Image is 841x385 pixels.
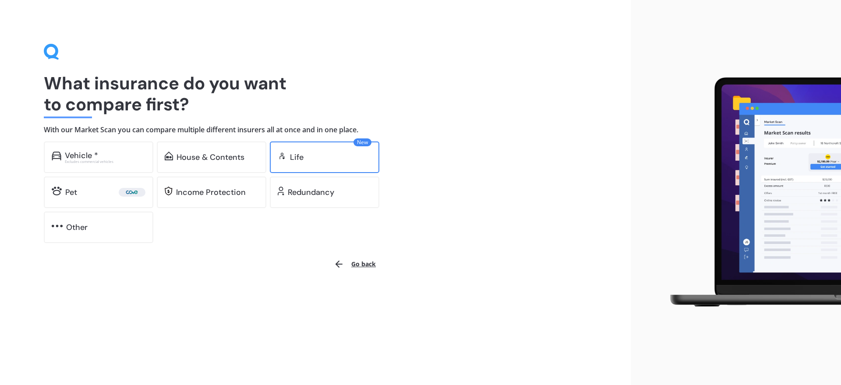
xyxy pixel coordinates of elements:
[278,152,286,160] img: life.f720d6a2d7cdcd3ad642.svg
[65,188,77,197] div: Pet
[177,153,244,162] div: House & Contents
[288,188,334,197] div: Redundancy
[165,152,173,160] img: home-and-contents.b802091223b8502ef2dd.svg
[278,187,284,195] img: redundancy.73979b2a54322b635f32.svg
[353,138,371,146] span: New
[44,125,587,134] h4: With our Market Scan you can compare multiple different insurers all at once and in one place.
[52,187,62,195] img: pet.71f96884985775575a0d.svg
[176,188,246,197] div: Income Protection
[120,188,144,197] img: Cove.webp
[44,73,587,115] h1: What insurance do you want to compare first?
[52,222,63,230] img: other.81dba5aafe580aa69f38.svg
[65,151,98,160] div: Vehicle *
[290,153,304,162] div: Life
[165,187,173,195] img: income.d9b7b7fb96f7e1c2addc.svg
[44,177,153,208] a: Pet
[66,223,88,232] div: Other
[657,72,841,313] img: laptop.webp
[52,152,61,160] img: car.f15378c7a67c060ca3f3.svg
[65,160,145,163] div: Excludes commercial vehicles
[329,254,381,275] button: Go back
